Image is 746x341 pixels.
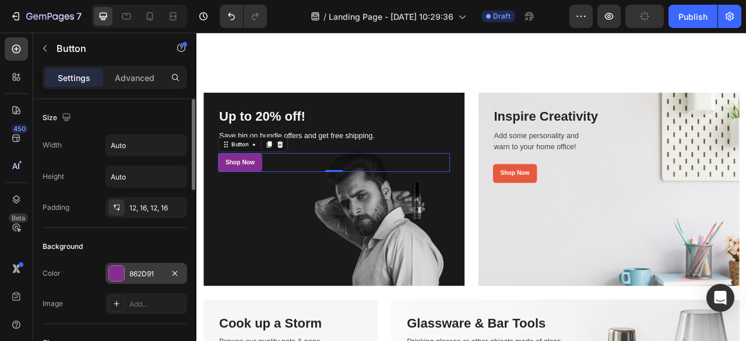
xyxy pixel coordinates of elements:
p: Save big on bundle offers and get free shipping. [29,124,321,138]
div: Image [43,298,63,309]
div: Shop Now [386,174,424,184]
div: Background Image [358,76,691,322]
button: Shop Now [377,167,433,191]
div: 450 [11,124,28,133]
div: 862D91 [129,269,163,279]
button: 7 [5,5,87,28]
div: Add... [129,299,184,310]
h3: Rich Text Editor. Editing area: main [27,95,322,118]
div: 12, 16, 12, 16 [129,203,184,213]
p: Button [57,41,156,55]
p: Add some personality and [378,124,671,138]
iframe: Design area [196,33,746,341]
div: Overlay [358,76,691,322]
span: / [323,10,326,23]
div: Padding [43,202,69,213]
div: Button [42,137,68,147]
p: Advanced [115,72,154,84]
span: Landing Page - [DATE] 10:29:36 [329,10,453,23]
div: Undo/Redo [220,5,267,28]
div: Shop Now [37,160,74,170]
input: Auto [106,166,186,187]
div: Publish [678,10,708,23]
div: Rich Text Editor. Editing area: main [27,123,322,139]
div: Beta [9,213,28,223]
div: Width [43,140,62,150]
p: warn to your home office! [378,138,671,152]
p: 7 [76,9,82,23]
button: Shop Now [27,153,83,177]
div: Overlay [9,76,341,322]
p: Inspire Creativity [378,96,671,117]
input: Auto [106,135,186,156]
div: Color [43,268,61,279]
p: Up to 20% off! [29,96,321,117]
div: Size [43,110,73,126]
div: Height [43,171,64,182]
button: Publish [668,5,717,28]
div: Open Intercom Messenger [706,284,734,312]
div: Background Image [9,76,341,322]
p: Settings [58,72,90,84]
div: Background [43,241,83,252]
span: Draft [493,11,511,22]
